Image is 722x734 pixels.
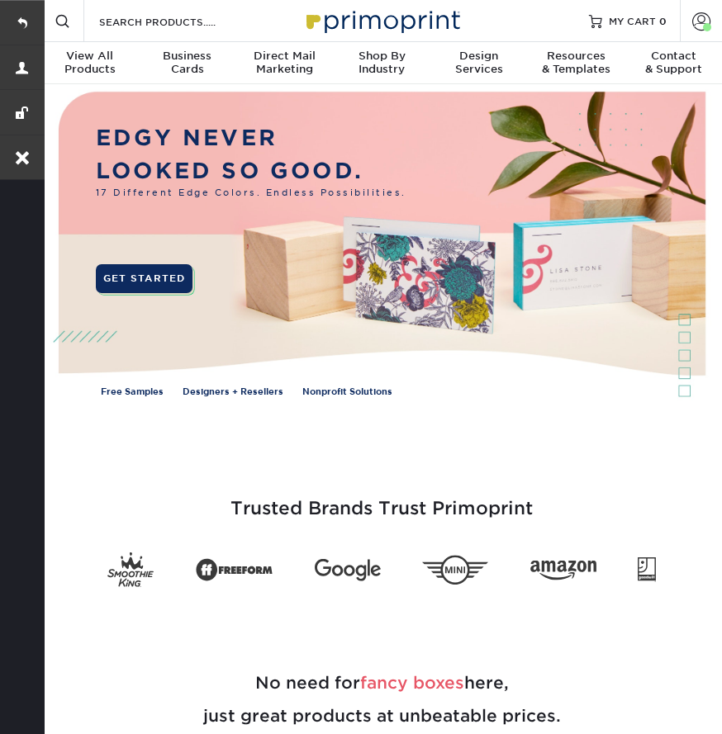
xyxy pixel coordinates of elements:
[96,121,406,154] p: EDGY NEVER
[196,552,273,587] img: Freeform
[235,42,333,86] a: Direct MailMarketing
[107,552,154,587] img: Smoothie King
[430,42,528,86] a: DesignServices
[422,555,488,584] img: Mini
[183,386,283,399] a: Designers + Resellers
[333,50,430,63] span: Shop By
[430,50,528,63] span: Design
[139,42,236,86] a: BusinessCards
[41,50,139,63] span: View All
[139,50,236,76] div: Cards
[528,50,625,63] span: Resources
[333,50,430,76] div: Industry
[430,50,528,76] div: Services
[41,50,139,76] div: Products
[41,42,139,86] a: View AllProducts
[299,2,464,38] img: Primoprint
[625,50,722,63] span: Contact
[530,560,596,580] img: Amazon
[333,42,430,86] a: Shop ByIndustry
[625,42,722,86] a: Contact& Support
[625,50,722,76] div: & Support
[96,187,406,200] span: 17 Different Edge Colors. Endless Possibilities.
[96,264,192,293] a: GET STARTED
[360,673,464,693] span: fancy boxes
[139,50,236,63] span: Business
[609,14,656,28] span: MY CART
[54,458,710,539] h3: Trusted Brands Trust Primoprint
[528,42,625,86] a: Resources& Templates
[315,559,381,580] img: Google
[235,50,333,63] span: Direct Mail
[101,386,164,399] a: Free Samples
[638,557,656,582] img: Goodwill
[235,50,333,76] div: Marketing
[528,50,625,76] div: & Templates
[97,12,259,31] input: SEARCH PRODUCTS.....
[659,15,667,26] span: 0
[302,386,392,399] a: Nonprofit Solutions
[96,154,406,187] p: LOOKED SO GOOD.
